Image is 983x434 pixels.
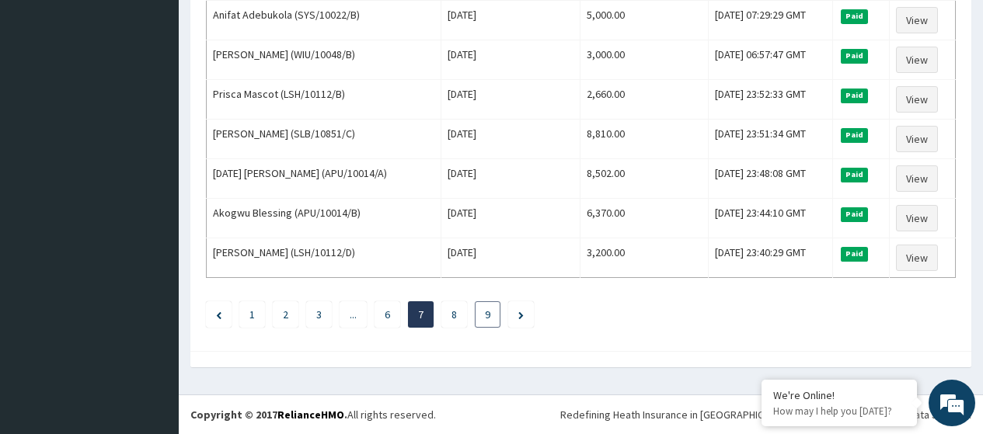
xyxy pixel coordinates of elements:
[580,40,708,80] td: 3,000.00
[580,120,708,159] td: 8,810.00
[283,307,288,321] a: Page 2
[441,40,580,80] td: [DATE]
[8,278,296,332] textarea: Type your message and hit 'Enter'
[441,199,580,238] td: [DATE]
[896,126,938,152] a: View
[709,199,832,238] td: [DATE] 23:44:10 GMT
[580,1,708,40] td: 5,000.00
[841,128,869,142] span: Paid
[709,80,832,120] td: [DATE] 23:52:33 GMT
[207,80,441,120] td: Prisca Mascot (LSH/10112/B)
[316,307,322,321] a: Page 3
[580,159,708,199] td: 8,502.00
[29,78,63,116] img: d_794563401_company_1708531726252_794563401
[896,245,938,271] a: View
[841,9,869,23] span: Paid
[896,7,938,33] a: View
[841,207,869,221] span: Paid
[190,408,347,422] strong: Copyright © 2017 .
[90,123,214,279] span: We're online!
[207,159,441,199] td: [DATE] [PERSON_NAME] (APU/10014/A)
[441,120,580,159] td: [DATE]
[350,307,357,321] a: ...
[841,89,869,102] span: Paid
[709,159,832,199] td: [DATE] 23:48:08 GMT
[385,307,390,321] a: Page 6
[580,80,708,120] td: 2,660.00
[418,307,424,321] a: Page 7 is your current page
[207,120,441,159] td: [PERSON_NAME] (SLB/10851/C)
[216,307,221,321] a: Previous page
[441,238,580,278] td: [DATE]
[896,86,938,113] a: View
[277,408,344,422] a: RelianceHMO
[207,238,441,278] td: [PERSON_NAME] (LSH/10112/D)
[896,47,938,73] a: View
[773,388,905,402] div: We're Online!
[773,404,905,418] p: How may I help you today?
[179,394,983,434] footer: All rights reserved.
[207,1,441,40] td: Anifat Adebukola (SYS/10022/B)
[441,159,580,199] td: [DATE]
[485,307,490,321] a: Page 9
[580,199,708,238] td: 6,370.00
[451,307,457,321] a: Page 8
[255,8,292,45] div: Minimize live chat window
[709,1,832,40] td: [DATE] 07:29:29 GMT
[841,247,869,261] span: Paid
[896,165,938,192] a: View
[841,49,869,63] span: Paid
[81,87,261,107] div: Chat with us now
[441,1,580,40] td: [DATE]
[841,168,869,182] span: Paid
[207,199,441,238] td: Akogwu Blessing (APU/10014/B)
[249,307,255,321] a: Page 1
[896,205,938,231] a: View
[207,40,441,80] td: [PERSON_NAME] (WIU/10048/B)
[709,120,832,159] td: [DATE] 23:51:34 GMT
[441,80,580,120] td: [DATE]
[709,238,832,278] td: [DATE] 23:40:29 GMT
[560,407,971,422] div: Redefining Heath Insurance in [GEOGRAPHIC_DATA] using Telemedicine and Data Science!
[518,307,524,321] a: Next page
[580,238,708,278] td: 3,200.00
[709,40,832,80] td: [DATE] 06:57:47 GMT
